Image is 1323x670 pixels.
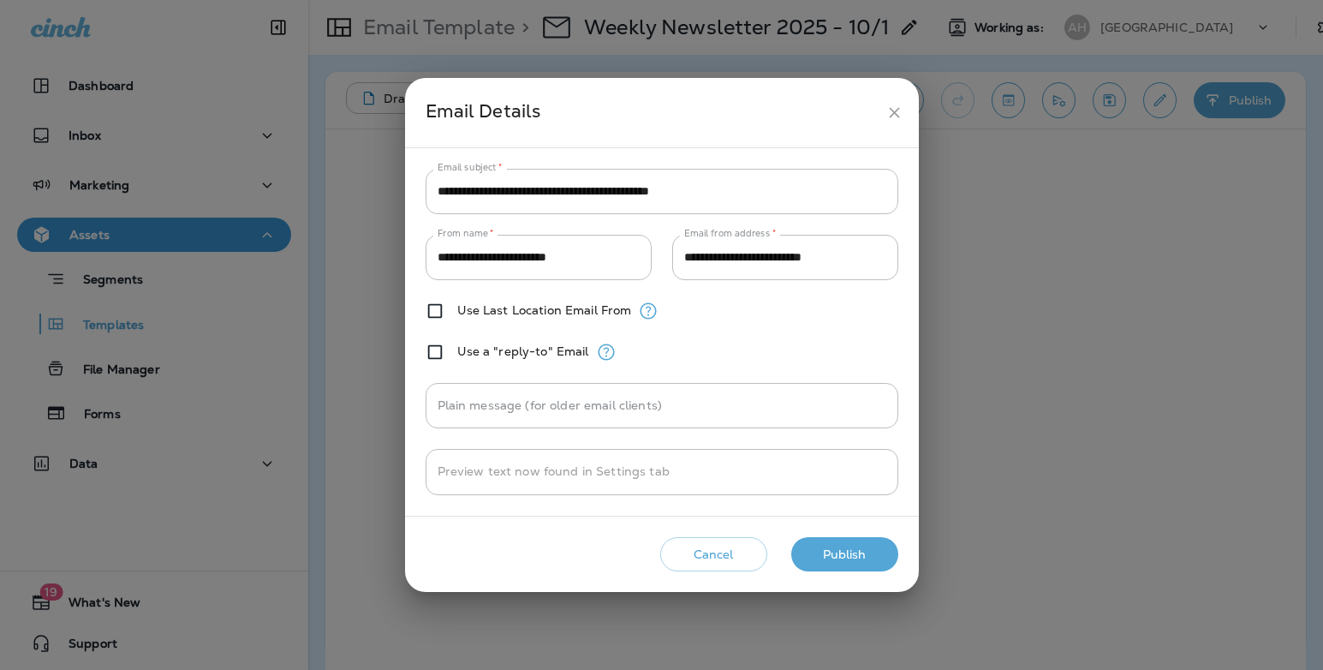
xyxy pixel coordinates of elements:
label: Email from address [684,227,776,240]
div: Email Details [426,97,879,129]
label: Use a "reply-to" Email [457,344,589,358]
label: Email subject [438,161,503,174]
button: Cancel [660,537,767,572]
button: close [879,97,910,129]
button: Publish [791,537,898,572]
label: Use Last Location Email From [457,303,632,317]
label: From name [438,227,494,240]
